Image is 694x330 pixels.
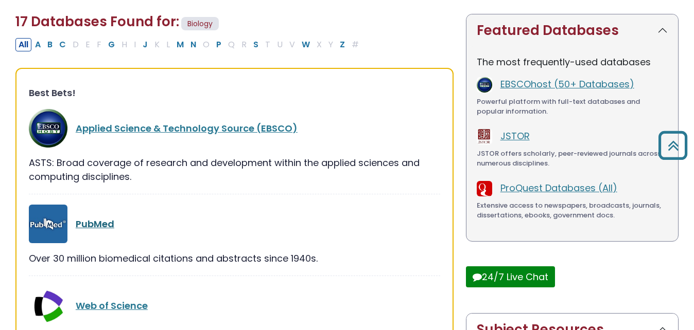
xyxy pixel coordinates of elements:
a: EBSCOhost (50+ Databases) [500,78,634,90]
div: Extensive access to newspapers, broadcasts, journals, dissertations, ebooks, government docs. [477,200,668,221]
span: Biology [181,17,219,31]
button: All [15,38,31,51]
button: Filter Results P [213,38,224,51]
div: ASTS: Broad coverage of research and development within the applied sciences and computing discip... [29,156,440,184]
div: Alpha-list to filter by first letter of database name [15,38,363,50]
button: Filter Results W [299,38,313,51]
span: 17 Databases Found for: [15,12,179,31]
div: JSTOR offers scholarly, peer-reviewed journals across numerous disciplines. [477,149,668,169]
p: The most frequently-used databases [477,55,668,69]
a: Applied Science & Technology Source (EBSCO) [76,122,298,135]
button: Filter Results B [44,38,56,51]
button: Filter Results J [140,38,151,51]
a: PubMed [76,217,114,230]
button: Filter Results C [56,38,69,51]
h3: Best Bets! [29,87,440,99]
a: ProQuest Databases (All) [500,181,617,194]
div: Powerful platform with full-text databases and popular information. [477,97,668,117]
button: Filter Results M [173,38,187,51]
button: Filter Results G [105,38,118,51]
a: Web of Science [76,299,148,312]
button: Filter Results S [250,38,262,51]
button: Filter Results A [32,38,44,51]
button: Filter Results Z [337,38,348,51]
a: JSTOR [500,130,530,142]
button: Featured Databases [466,14,678,47]
a: Back to Top [654,136,691,155]
button: Filter Results N [187,38,199,51]
button: 24/7 Live Chat [466,266,555,287]
div: Over 30 million biomedical citations and abstracts since 1940s. [29,251,440,265]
